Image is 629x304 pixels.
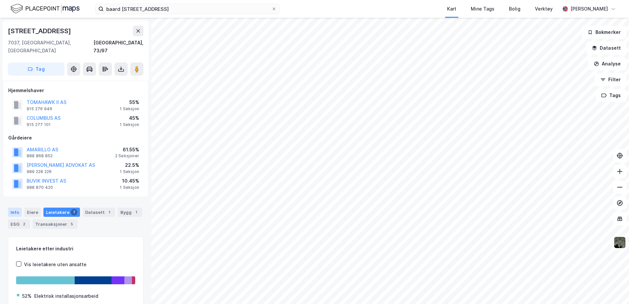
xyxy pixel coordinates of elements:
[133,209,139,215] div: 1
[614,236,626,249] img: 9k=
[596,272,629,304] iframe: Chat Widget
[535,5,553,13] div: Verktøy
[582,26,626,39] button: Bokmerker
[120,98,139,106] div: 55%
[8,134,143,142] div: Gårdeiere
[27,106,52,112] div: 915 276 946
[115,153,139,159] div: 2 Seksjoner
[118,208,142,217] div: Bygg
[106,209,113,215] div: 1
[509,5,520,13] div: Bolig
[43,208,80,217] div: Leietakere
[24,261,87,268] div: Vis leietakere uten ansatte
[11,3,80,14] img: logo.f888ab2527a4732fd821a326f86c7f29.svg
[16,245,135,253] div: Leietakere etter industri
[120,114,139,122] div: 45%
[104,4,271,14] input: Søk på adresse, matrikkel, gårdeiere, leietakere eller personer
[471,5,494,13] div: Mine Tags
[27,153,53,159] div: 888 868 852
[8,219,30,229] div: ESG
[93,39,143,55] div: [GEOGRAPHIC_DATA], 73/97
[71,209,77,215] div: 7
[588,57,626,70] button: Analyse
[8,26,72,36] div: [STREET_ADDRESS]
[27,122,51,127] div: 915 277 101
[68,221,75,227] div: 5
[115,146,139,154] div: 61.55%
[21,221,27,227] div: 2
[120,161,139,169] div: 22.5%
[83,208,115,217] div: Datasett
[34,292,98,300] div: Elektrisk installasjonsarbeid
[33,219,78,229] div: Transaksjoner
[8,208,22,217] div: Info
[120,177,139,185] div: 10.45%
[120,185,139,190] div: 1 Seksjon
[8,87,143,94] div: Hjemmelshaver
[586,41,626,55] button: Datasett
[120,122,139,127] div: 1 Seksjon
[596,89,626,102] button: Tags
[570,5,608,13] div: [PERSON_NAME]
[27,185,53,190] div: 988 870 420
[8,63,64,76] button: Tag
[595,73,626,86] button: Filter
[27,169,52,174] div: 989 228 226
[22,292,32,300] div: 52%
[24,208,41,217] div: Eiere
[120,106,139,112] div: 1 Seksjon
[120,169,139,174] div: 1 Seksjon
[8,39,93,55] div: 7037, [GEOGRAPHIC_DATA], [GEOGRAPHIC_DATA]
[447,5,456,13] div: Kart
